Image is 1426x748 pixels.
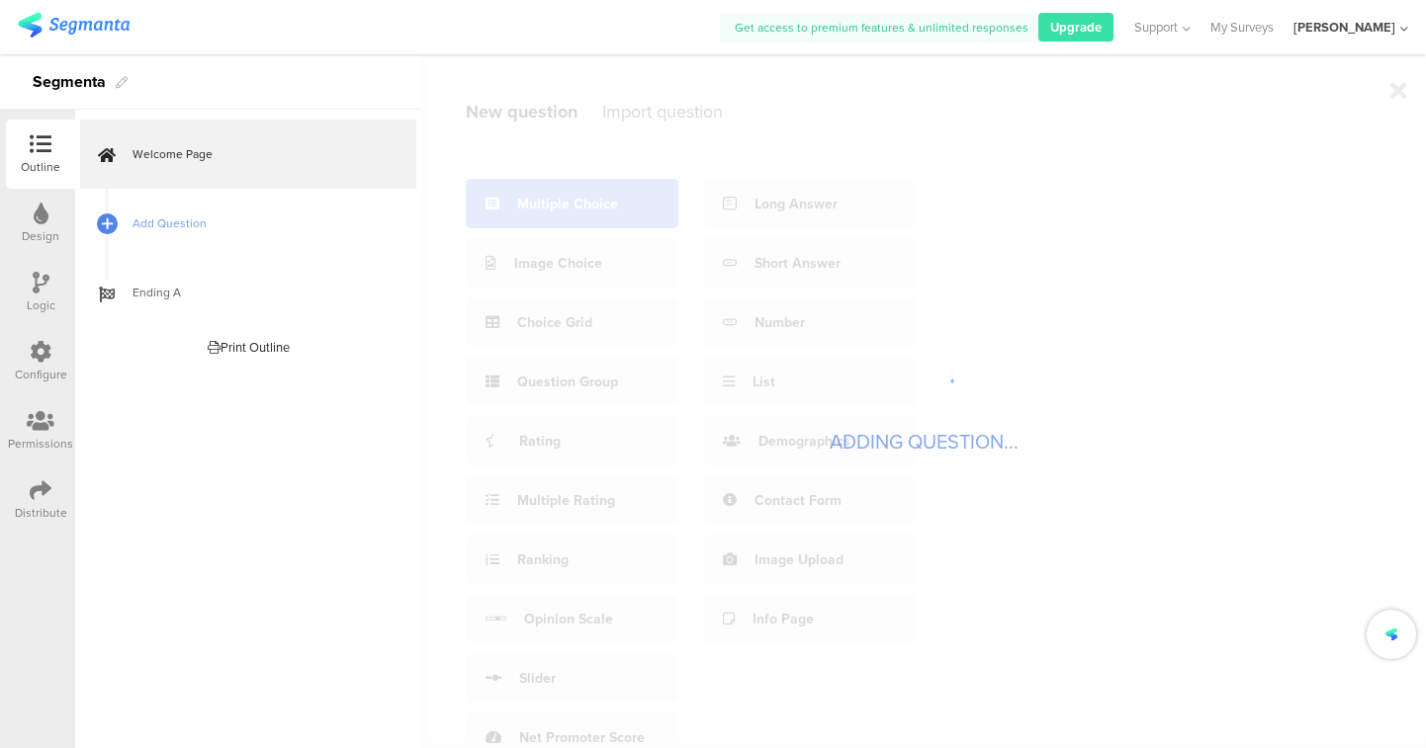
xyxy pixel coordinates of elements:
[21,158,60,176] div: Outline
[22,227,59,245] div: Design
[735,19,1028,37] span: Get access to premium features & unlimited responses
[27,296,55,314] div: Logic
[1050,18,1102,37] span: Upgrade
[80,258,416,327] a: Ending A
[80,120,416,189] a: Welcome Page
[208,338,290,357] div: Print Outline
[1293,18,1395,37] div: [PERSON_NAME]
[15,504,67,522] div: Distribute
[8,435,73,453] div: Permissions
[18,13,130,38] img: segmanta logo
[830,427,1019,457] div: ADDING QUESTION...
[33,66,106,98] div: Segmenta
[15,366,67,383] div: Configure
[1385,628,1397,640] img: segmanta-icon-final.svg
[1134,18,1178,37] span: Support
[133,283,386,302] span: Ending A
[133,213,386,233] span: Add Question
[133,144,386,164] span: Welcome Page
